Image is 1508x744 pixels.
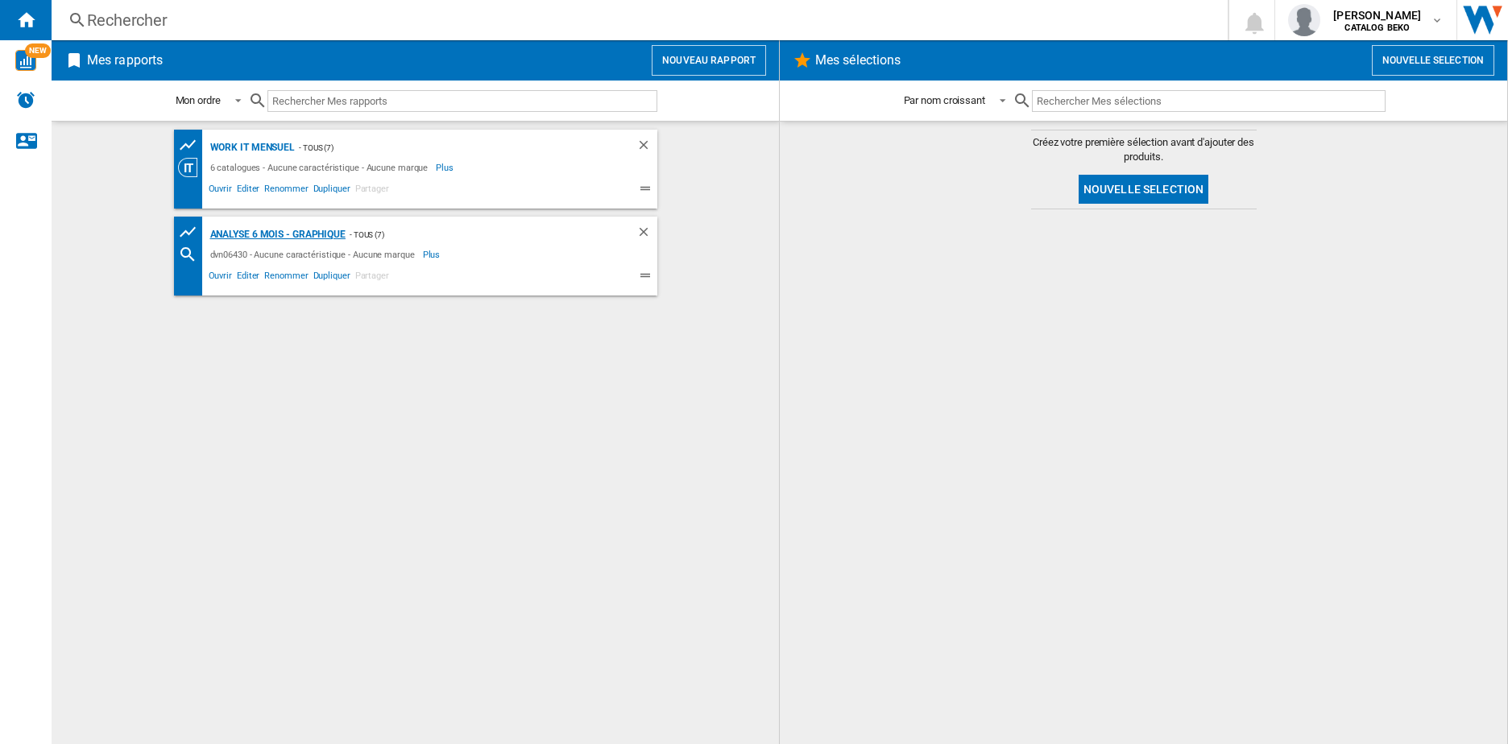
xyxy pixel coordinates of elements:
[1333,7,1421,23] span: [PERSON_NAME]
[206,181,234,200] span: Ouvrir
[353,181,391,200] span: Partager
[346,225,604,245] div: - TOUS (7)
[178,158,206,177] div: Vision Catégorie
[178,135,206,155] div: Tableau des prix des produits
[636,225,657,245] div: Supprimer
[262,268,310,287] span: Renommer
[1344,23,1410,33] b: CATALOG BEKO
[904,94,985,106] div: Par nom croissant
[1288,4,1320,36] img: profile.jpg
[1372,45,1494,76] button: Nouvelle selection
[423,245,443,264] span: Plus
[206,245,423,264] div: dvn06430 - Aucune caractéristique - Aucune marque
[206,225,346,245] div: Analyse 6 mois - Graphique
[15,50,36,71] img: wise-card.svg
[1032,90,1386,112] input: Rechercher Mes sélections
[311,181,353,200] span: Dupliquer
[234,181,262,200] span: Editer
[1031,135,1257,164] span: Créez votre première sélection avant d'ajouter des produits.
[87,9,1186,31] div: Rechercher
[295,138,603,158] div: - TOUS (7)
[353,268,391,287] span: Partager
[25,43,51,58] span: NEW
[1079,175,1209,204] button: Nouvelle selection
[234,268,262,287] span: Editer
[16,90,35,110] img: alerts-logo.svg
[636,138,657,158] div: Supprimer
[652,45,766,76] button: Nouveau rapport
[267,90,657,112] input: Rechercher Mes rapports
[176,94,221,106] div: Mon ordre
[84,45,166,76] h2: Mes rapports
[178,245,206,264] div: Recherche
[436,158,456,177] span: Plus
[311,268,353,287] span: Dupliquer
[262,181,310,200] span: Renommer
[178,222,206,242] div: Graphe des prix et nb. offres par distributeur
[206,138,296,158] div: Work It mensuel
[812,45,904,76] h2: Mes sélections
[206,158,437,177] div: 6 catalogues - Aucune caractéristique - Aucune marque
[206,268,234,287] span: Ouvrir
